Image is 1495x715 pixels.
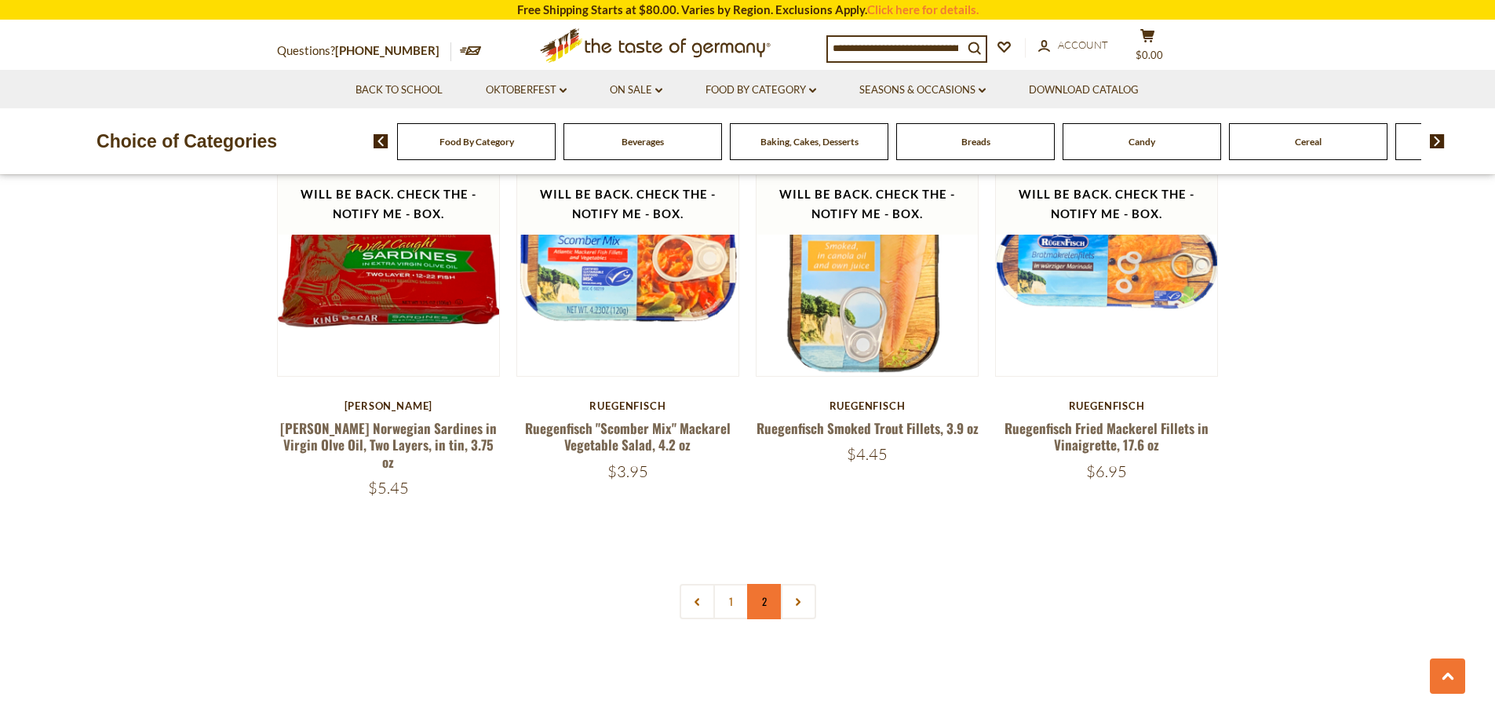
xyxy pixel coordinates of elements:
button: $0.00 [1125,28,1172,67]
a: Food By Category [439,136,514,148]
a: On Sale [610,82,662,99]
span: $0.00 [1136,49,1163,61]
img: previous arrow [374,134,388,148]
a: Download Catalog [1029,82,1139,99]
a: Cereal [1295,136,1322,148]
img: Ruegenfisch "Scomber Mix" Mackarel Vegetable Salad, 4.2 oz [517,154,739,376]
span: $3.95 [607,461,648,481]
div: Ruegenfisch [756,399,979,412]
a: Ruegenfisch Fried Mackerel Fillets in Vinaigrette, 17.6 oz [1005,418,1209,454]
p: Questions? [277,41,451,61]
a: Candy [1129,136,1155,148]
div: [PERSON_NAME] [277,399,501,412]
span: $5.45 [368,478,409,498]
span: Account [1058,38,1108,51]
a: Click here for details. [867,2,979,16]
a: Back to School [356,82,443,99]
a: Ruegenfisch "Scomber Mix" Mackarel Vegetable Salad, 4.2 oz [525,418,731,454]
img: Ruegenfisch Smoked Trout Fillets, 3.9 oz [757,154,979,376]
a: Food By Category [706,82,816,99]
a: 2 [747,584,782,619]
img: Ruegenfisch Fried Mackerel Fillets in Vinaigrette, 17.6 oz [996,154,1218,376]
img: King Oscar Norwegian Sardines in Virgin Olve Oil, Two Layers, in tin, 3.75 oz [278,154,500,376]
div: Ruegenfisch [995,399,1219,412]
a: Beverages [622,136,664,148]
a: [PERSON_NAME] Norwegian Sardines in Virgin Olve Oil, Two Layers, in tin, 3.75 oz [280,418,497,472]
a: Breads [961,136,990,148]
a: Seasons & Occasions [859,82,986,99]
div: Ruegenfisch [516,399,740,412]
a: Ruegenfisch Smoked Trout Fillets, 3.9 oz [757,418,979,438]
a: 1 [713,584,749,619]
a: Oktoberfest [486,82,567,99]
a: [PHONE_NUMBER] [335,43,439,57]
img: next arrow [1430,134,1445,148]
a: Account [1038,37,1108,54]
span: $6.95 [1086,461,1127,481]
a: Baking, Cakes, Desserts [760,136,859,148]
span: $4.45 [847,444,888,464]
